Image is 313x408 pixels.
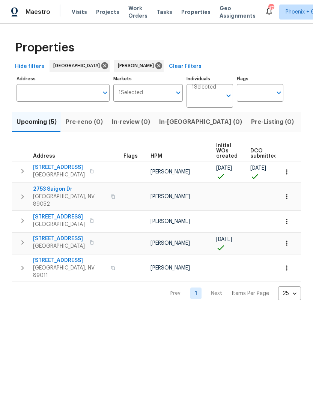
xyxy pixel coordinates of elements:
[192,84,216,90] span: 1 Selected
[187,77,233,81] label: Individuals
[33,171,85,179] span: [GEOGRAPHIC_DATA]
[190,288,202,299] a: Goto page 1
[72,8,87,16] span: Visits
[66,117,103,127] span: Pre-reno (0)
[150,194,190,199] span: [PERSON_NAME]
[119,90,143,96] span: 1 Selected
[216,143,238,159] span: Initial WOs created
[33,242,85,250] span: [GEOGRAPHIC_DATA]
[169,62,202,71] span: Clear Filters
[150,219,190,224] span: [PERSON_NAME]
[33,264,106,279] span: [GEOGRAPHIC_DATA], NV 89011
[33,185,106,193] span: 2753 Saigon Dr
[33,154,55,159] span: Address
[53,62,103,69] span: [GEOGRAPHIC_DATA]
[268,5,274,12] div: 47
[274,87,284,98] button: Open
[216,166,232,171] span: [DATE]
[223,90,234,101] button: Open
[163,286,301,300] nav: Pagination Navigation
[250,166,266,171] span: [DATE]
[33,164,85,171] span: [STREET_ADDRESS]
[159,117,242,127] span: In-[GEOGRAPHIC_DATA] (0)
[33,193,106,208] span: [GEOGRAPHIC_DATA], NV 89052
[17,77,110,81] label: Address
[150,265,190,271] span: [PERSON_NAME]
[112,117,150,127] span: In-review (0)
[251,117,294,127] span: Pre-Listing (0)
[156,9,172,15] span: Tasks
[33,257,106,264] span: [STREET_ADDRESS]
[33,221,85,228] span: [GEOGRAPHIC_DATA]
[15,62,44,71] span: Hide filters
[12,60,47,74] button: Hide filters
[118,62,157,69] span: [PERSON_NAME]
[232,290,269,297] p: Items Per Page
[250,148,277,159] span: DCO submitted
[17,117,57,127] span: Upcoming (5)
[100,87,110,98] button: Open
[33,235,85,242] span: [STREET_ADDRESS]
[26,8,50,16] span: Maestro
[278,284,301,303] div: 25
[150,241,190,246] span: [PERSON_NAME]
[33,213,85,221] span: [STREET_ADDRESS]
[15,44,74,51] span: Properties
[181,8,211,16] span: Properties
[220,5,256,20] span: Geo Assignments
[173,87,184,98] button: Open
[237,77,283,81] label: Flags
[113,77,183,81] label: Markets
[128,5,147,20] span: Work Orders
[166,60,205,74] button: Clear Filters
[114,60,164,72] div: [PERSON_NAME]
[96,8,119,16] span: Projects
[123,154,138,159] span: Flags
[150,154,162,159] span: HPM
[150,169,190,175] span: [PERSON_NAME]
[216,237,232,242] span: [DATE]
[50,60,110,72] div: [GEOGRAPHIC_DATA]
